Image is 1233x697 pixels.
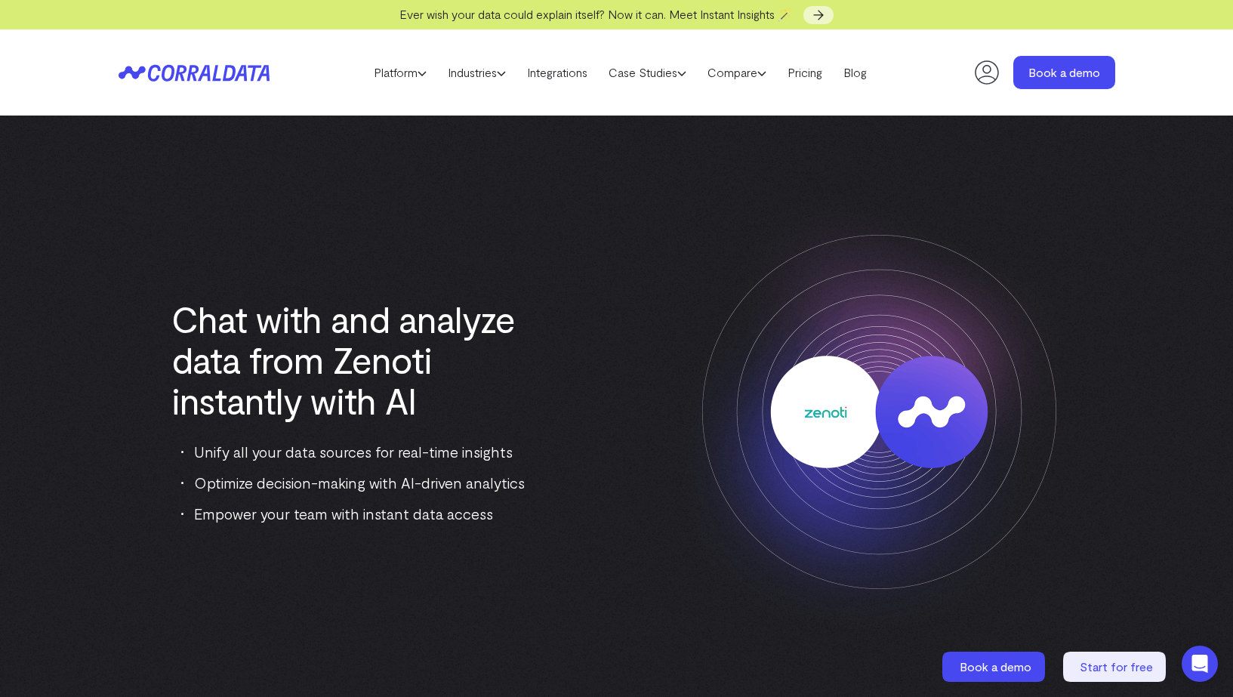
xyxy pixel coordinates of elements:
[171,298,538,421] h1: Chat with and analyze data from Zenoti instantly with AI
[399,7,793,21] span: Ever wish your data could explain itself? Now it can. Meet Instant Insights 🪄
[942,652,1048,682] a: Book a demo
[777,61,833,84] a: Pricing
[181,501,538,526] li: Empower your team with instant data access
[1080,659,1153,674] span: Start for free
[181,439,538,464] li: Unify all your data sources for real-time insights
[697,61,777,84] a: Compare
[1063,652,1169,682] a: Start for free
[1013,56,1115,89] a: Book a demo
[833,61,877,84] a: Blog
[181,470,538,495] li: Optimize decision-making with AI-driven analytics
[960,659,1031,674] span: Book a demo
[363,61,437,84] a: Platform
[598,61,697,84] a: Case Studies
[516,61,598,84] a: Integrations
[1182,646,1218,682] div: Open Intercom Messenger
[437,61,516,84] a: Industries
